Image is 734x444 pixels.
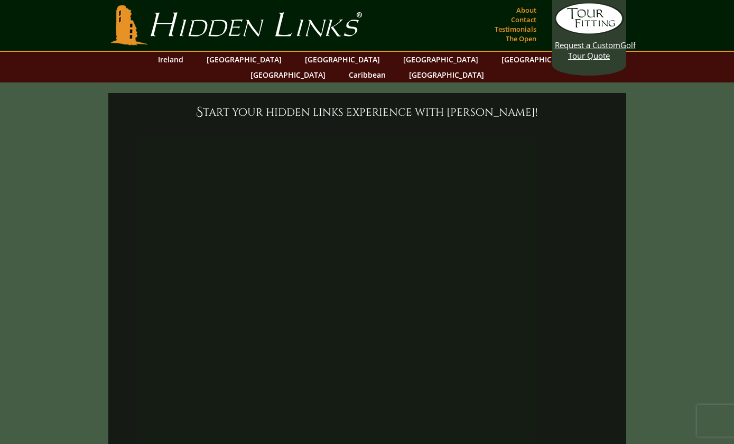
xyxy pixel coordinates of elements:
[119,104,616,121] h6: Start your Hidden Links experience with [PERSON_NAME]!
[503,31,539,46] a: The Open
[300,52,385,67] a: [GEOGRAPHIC_DATA]
[492,22,539,36] a: Testimonials
[514,3,539,17] a: About
[119,127,616,406] iframe: Start your Hidden Links experience with Sir Nick!
[343,67,391,82] a: Caribbean
[245,67,331,82] a: [GEOGRAPHIC_DATA]
[496,52,582,67] a: [GEOGRAPHIC_DATA]
[398,52,484,67] a: [GEOGRAPHIC_DATA]
[508,12,539,27] a: Contact
[555,40,620,50] span: Request a Custom
[555,3,624,61] a: Request a CustomGolf Tour Quote
[201,52,287,67] a: [GEOGRAPHIC_DATA]
[153,52,189,67] a: Ireland
[404,67,489,82] a: [GEOGRAPHIC_DATA]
